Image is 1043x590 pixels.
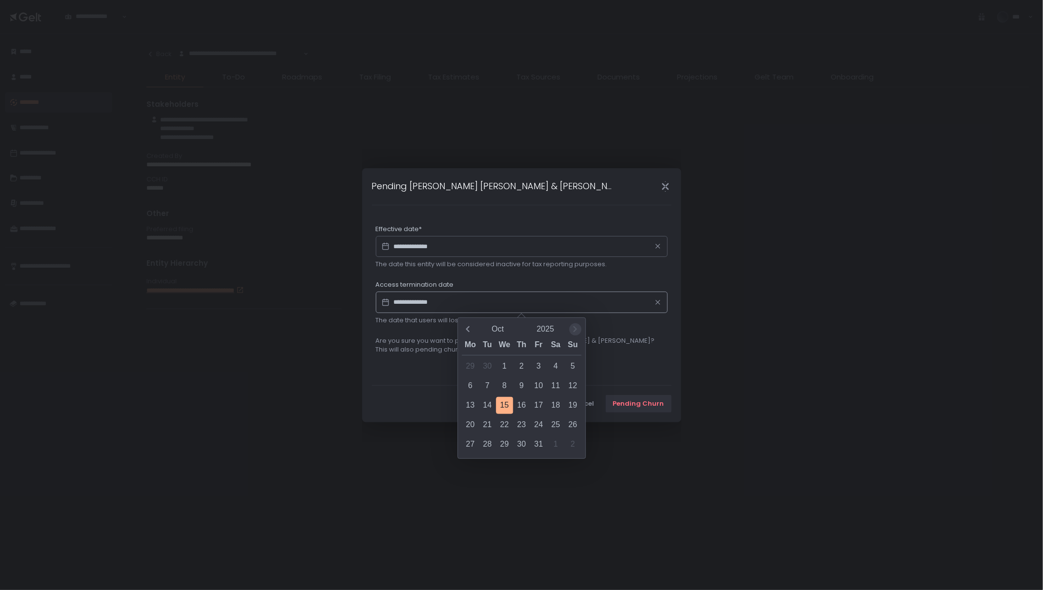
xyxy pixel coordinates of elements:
div: 1 [496,358,513,375]
div: Mo [462,338,479,355]
div: 1 [547,436,564,453]
div: 3 [530,358,547,375]
div: 22 [496,416,513,433]
div: 12 [564,377,581,394]
div: Sa [547,338,564,355]
div: 7 [479,377,496,394]
div: 29 [462,358,479,375]
div: 4 [547,358,564,375]
div: Calendar days [462,358,581,453]
div: Calendar wrapper [462,338,581,453]
div: Su [564,338,581,355]
div: 2 [564,436,581,453]
div: 16 [513,397,530,414]
div: Fr [530,338,547,355]
div: 28 [479,436,496,453]
div: 29 [496,436,513,453]
div: Th [513,338,530,355]
div: 25 [547,416,564,433]
div: 14 [479,397,496,414]
button: Previous month [462,323,474,335]
div: 8 [496,377,513,394]
div: 26 [564,416,581,433]
div: 15 [496,397,513,414]
div: We [496,338,513,355]
span: The date that users will lose access to this entity [376,315,527,325]
div: Tu [479,338,496,355]
div: 24 [530,416,547,433]
button: Pending Churn [606,395,672,413]
div: 18 [547,397,564,414]
div: 5 [564,358,581,375]
div: 6 [462,377,479,394]
div: 17 [530,397,547,414]
div: 11 [547,377,564,394]
div: 20 [462,416,479,433]
div: 10 [530,377,547,394]
input: Datepicker input [376,236,668,257]
div: Pending Churn [613,399,664,408]
span: Effective date* [376,225,422,234]
button: Open years overlay [522,321,570,338]
button: Open months overlay [474,321,522,338]
div: 19 [564,397,581,414]
div: 31 [530,436,547,453]
button: Next month [569,323,581,335]
div: 2 [513,358,530,375]
div: Close [650,181,681,192]
span: The date this entity will be considered inactive for tax reporting purposes. [376,259,607,269]
div: 9 [513,377,530,394]
div: 13 [462,397,479,414]
div: Are you sure you want to pending [PERSON_NAME] [PERSON_NAME] & [PERSON_NAME]? [376,336,668,345]
h1: Pending [PERSON_NAME] [PERSON_NAME] & [PERSON_NAME] [372,179,617,193]
div: 30 [513,436,530,453]
input: Datepicker input [376,292,668,313]
div: 21 [479,416,496,433]
div: 23 [513,416,530,433]
div: 27 [462,436,479,453]
div: 30 [479,358,496,375]
div: This will also pending churn 4 associated entities. [376,345,668,354]
span: Access termination date [376,280,454,289]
